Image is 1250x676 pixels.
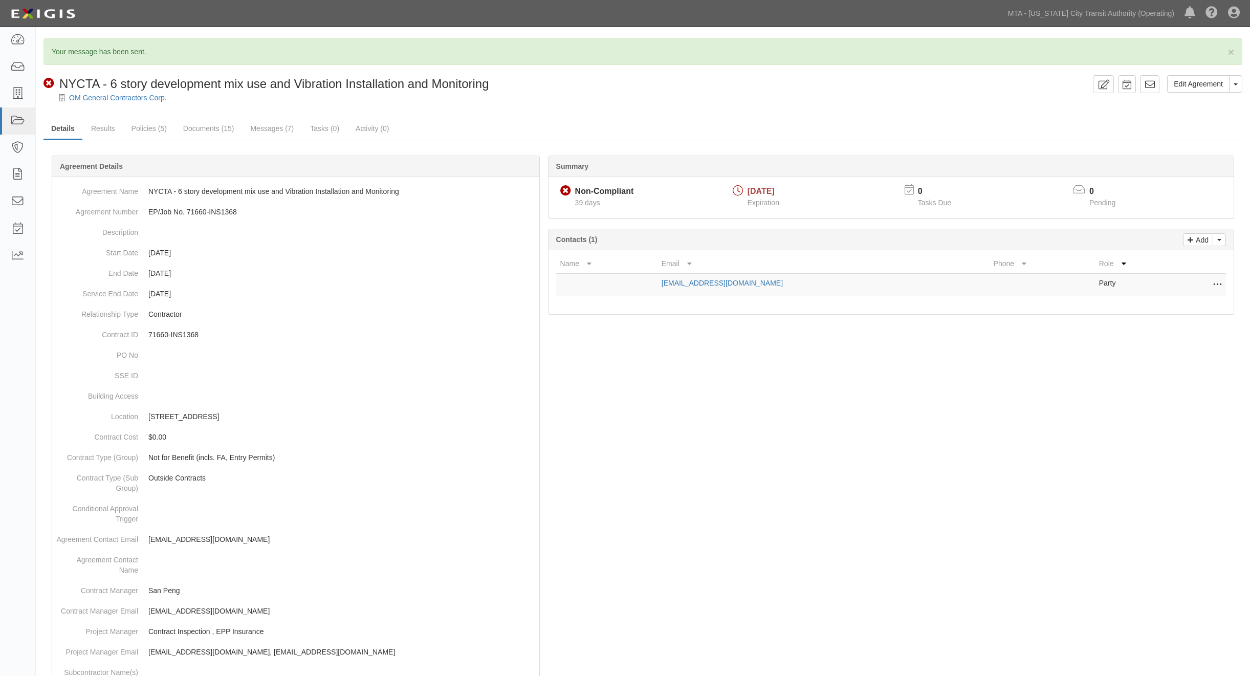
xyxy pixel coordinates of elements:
[1193,234,1209,246] p: Add
[148,647,535,657] p: [EMAIL_ADDRESS][DOMAIN_NAME], [EMAIL_ADDRESS][DOMAIN_NAME]
[56,642,138,657] dt: Project Manager Email
[148,330,535,340] p: 71660-INS1368
[918,199,951,207] span: Tasks Due
[56,243,138,258] dt: Start Date
[56,427,138,442] dt: Contract Cost
[56,580,138,596] dt: Contract Manager
[1095,273,1185,296] td: Party
[59,77,489,91] span: NYCTA - 6 story development mix use and Vibration Installation and Monitoring
[556,162,589,170] b: Summary
[56,621,138,637] dt: Project Manager
[918,186,964,198] p: 0
[556,254,657,273] th: Name
[56,345,138,360] dt: PO No
[56,498,138,524] dt: Conditional Approval Trigger
[56,365,138,381] dt: SSE ID
[56,263,535,284] dd: [DATE]
[56,386,138,401] dt: Building Access
[1003,3,1179,24] a: MTA - [US_STATE] City Transit Authority (Operating)
[56,406,138,422] dt: Location
[148,626,535,637] p: Contract Inspection , EPP Insurance
[52,47,1234,57] p: Your message has been sent.
[56,304,138,319] dt: Relationship Type
[56,263,138,278] dt: End Date
[56,181,138,197] dt: Agreement Name
[60,162,123,170] b: Agreement Details
[1089,186,1128,198] p: 0
[56,243,535,263] dd: [DATE]
[56,468,138,493] dt: Contract Type (Sub Group)
[56,601,138,616] dt: Contract Manager Email
[148,585,535,596] p: San Peng
[1183,233,1213,246] a: Add
[1095,254,1185,273] th: Role
[148,411,535,422] p: [STREET_ADDRESS]
[148,606,535,616] p: [EMAIL_ADDRESS][DOMAIN_NAME]
[748,187,775,195] span: [DATE]
[748,199,779,207] span: Expiration
[56,550,138,575] dt: Agreement Contact Name
[148,452,535,463] p: Not for Benefit (incls. FA, Entry Permits)
[124,118,174,139] a: Policies (5)
[43,75,489,93] div: NYCTA - 6 story development mix use and Vibration Installation and Monitoring
[56,202,535,222] dd: EP/Job No. 71660-INS1368
[176,118,242,139] a: Documents (15)
[1167,75,1230,93] a: Edit Agreement
[43,118,82,140] a: Details
[56,181,535,202] dd: NYCTA - 6 story development mix use and Vibration Installation and Monitoring
[662,279,783,287] a: [EMAIL_ADDRESS][DOMAIN_NAME]
[575,186,634,198] div: Non-Compliant
[560,186,571,197] i: Non-Compliant
[56,284,535,304] dd: [DATE]
[348,118,397,139] a: Activity (0)
[1205,7,1218,19] i: Help Center - Complianz
[56,202,138,217] dt: Agreement Number
[56,284,138,299] dt: Service End Date
[56,447,138,463] dt: Contract Type (Group)
[575,199,600,207] span: Since 07/17/2025
[302,118,347,139] a: Tasks (0)
[243,118,301,139] a: Messages (7)
[56,304,535,324] dd: Contractor
[1228,47,1234,57] button: Close
[148,534,535,544] p: [EMAIL_ADDRESS][DOMAIN_NAME]
[1089,199,1115,207] span: Pending
[556,235,598,244] b: Contacts (1)
[56,222,138,237] dt: Description
[148,432,535,442] p: $0.00
[148,473,535,483] p: Outside Contracts
[56,529,138,544] dt: Agreement Contact Email
[69,94,167,102] a: OM General Contractors Corp.
[1228,46,1234,58] span: ×
[657,254,990,273] th: Email
[990,254,1095,273] th: Phone
[56,324,138,340] dt: Contract ID
[8,5,78,23] img: Logo
[83,118,123,139] a: Results
[43,78,54,89] i: Non-Compliant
